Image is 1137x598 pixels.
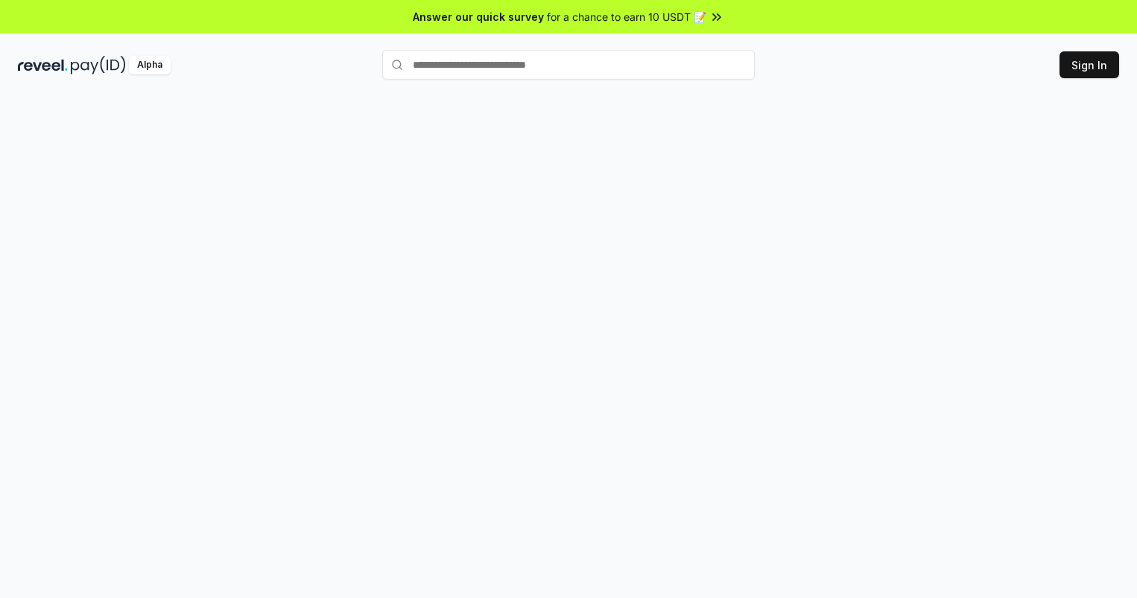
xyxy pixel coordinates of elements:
span: Answer our quick survey [413,9,544,25]
div: Alpha [129,56,171,74]
span: for a chance to earn 10 USDT 📝 [547,9,706,25]
img: reveel_dark [18,56,68,74]
img: pay_id [71,56,126,74]
button: Sign In [1060,51,1119,78]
